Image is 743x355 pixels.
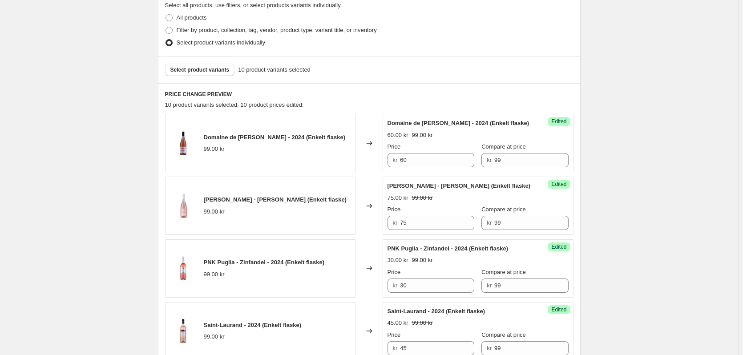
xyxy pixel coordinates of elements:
span: Price [388,206,401,213]
img: PNKPuglia-zinfandel-2024_r1269_80x.jpg [170,255,197,282]
strike: 99.00 kr [412,256,432,265]
span: kr [487,345,492,351]
span: kr [393,282,398,289]
span: kr [487,282,492,289]
span: Edited [551,306,566,313]
span: PNK Puglia - Zinfandel - 2024 (Enkelt flaske) [388,245,509,252]
span: Price [388,143,401,150]
span: Edited [551,243,566,250]
div: 99.00 kr [204,270,225,279]
span: kr [487,157,492,163]
span: Saint-Laurand - 2024 (Enkelt flaske) [204,322,302,328]
img: ClaireDeJour-FranskRose_R1412_enkelt_80x.jpg [170,193,197,219]
span: Filter by product, collection, tag, vendor, product type, variant title, or inventory [177,27,377,33]
strike: 99.00 kr [412,131,432,140]
span: Domaine de [PERSON_NAME] - 2024 (Enkelt flaske) [204,134,346,141]
span: Price [388,331,401,338]
span: [PERSON_NAME] - [PERSON_NAME] (Enkelt flaske) [388,182,530,189]
span: Domaine de [PERSON_NAME] - 2024 (Enkelt flaske) [388,120,529,126]
span: kr [393,157,398,163]
span: [PERSON_NAME] - [PERSON_NAME] (Enkelt flaske) [204,196,347,203]
span: kr [487,219,492,226]
div: 45.00 kr [388,319,408,327]
h6: PRICE CHANGE PREVIEW [165,91,573,98]
div: 60.00 kr [388,131,408,140]
div: 30.00 kr [388,256,408,265]
span: Select product variants individually [177,39,265,46]
div: 99.00 kr [204,332,225,341]
span: PNK Puglia - Zinfandel - 2024 (Enkelt flaske) [204,259,325,266]
span: Edited [551,181,566,188]
img: Saint_-_Laurand_-_fransk_rose_-_2024_-_11__Fr003_94116f74-dca6-4b3b-a590-97ef5d18ecd8_80x.jpg [170,318,197,344]
span: Compare at price [481,269,526,275]
span: kr [393,219,398,226]
div: 99.00 kr [204,145,225,153]
span: Price [388,269,401,275]
span: Compare at price [481,143,526,150]
strike: 99.00 kr [412,319,432,327]
div: 75.00 kr [388,194,408,202]
span: Select all products, use filters, or select products variants individually [165,2,341,8]
span: Select product variants [170,66,230,73]
img: DomainedeMiselleRose-franskrose-2023_1000106_80x.jpg [170,130,197,157]
span: Compare at price [481,331,526,338]
span: Saint-Laurand - 2024 (Enkelt flaske) [388,308,485,315]
span: kr [393,345,398,351]
div: 99.00 kr [204,207,225,216]
span: All products [177,14,207,21]
span: 10 product variants selected. 10 product prices edited: [165,101,304,108]
span: Edited [551,118,566,125]
span: Compare at price [481,206,526,213]
span: 10 product variants selected [238,65,311,74]
button: Select product variants [165,64,235,76]
strike: 99.00 kr [412,194,432,202]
